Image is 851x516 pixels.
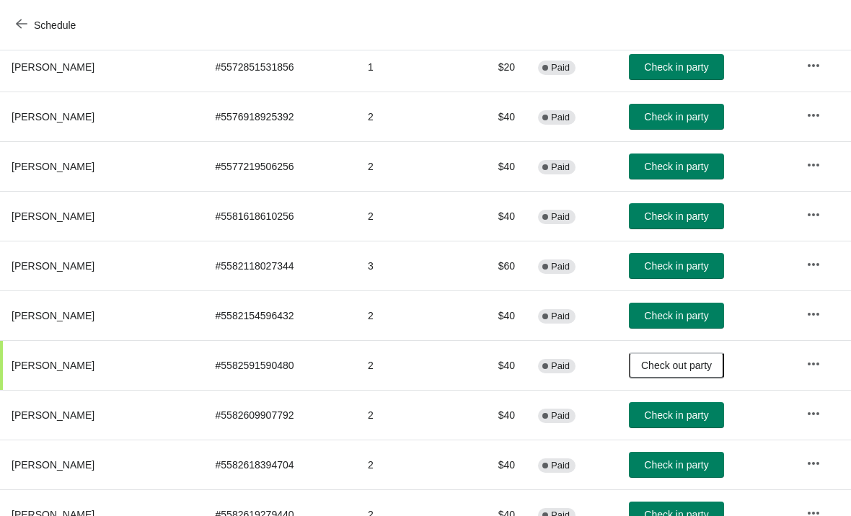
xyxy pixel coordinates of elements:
[12,459,94,471] span: [PERSON_NAME]
[12,409,94,421] span: [PERSON_NAME]
[641,360,712,371] span: Check out party
[551,161,570,173] span: Paid
[629,253,724,279] button: Check in party
[629,104,724,130] button: Check in party
[204,390,356,440] td: # 5582609907792
[204,191,356,241] td: # 5581618610256
[12,210,94,222] span: [PERSON_NAME]
[460,340,526,390] td: $40
[12,111,94,123] span: [PERSON_NAME]
[12,260,94,272] span: [PERSON_NAME]
[644,260,708,272] span: Check in party
[204,141,356,191] td: # 5577219506256
[12,161,94,172] span: [PERSON_NAME]
[460,191,526,241] td: $40
[460,290,526,340] td: $40
[356,141,460,191] td: 2
[34,19,76,31] span: Schedule
[551,410,570,422] span: Paid
[356,42,460,92] td: 1
[644,111,708,123] span: Check in party
[356,340,460,390] td: 2
[644,310,708,321] span: Check in party
[356,241,460,290] td: 3
[629,352,724,378] button: Check out party
[356,290,460,340] td: 2
[204,440,356,489] td: # 5582618394704
[204,42,356,92] td: # 5572851531856
[356,191,460,241] td: 2
[12,310,94,321] span: [PERSON_NAME]
[551,261,570,272] span: Paid
[551,311,570,322] span: Paid
[460,92,526,141] td: $40
[460,241,526,290] td: $60
[551,211,570,223] span: Paid
[629,203,724,229] button: Check in party
[204,290,356,340] td: # 5582154596432
[460,42,526,92] td: $20
[551,62,570,74] span: Paid
[551,360,570,372] span: Paid
[629,402,724,428] button: Check in party
[460,440,526,489] td: $40
[204,241,356,290] td: # 5582118027344
[644,61,708,73] span: Check in party
[629,303,724,329] button: Check in party
[356,92,460,141] td: 2
[12,360,94,371] span: [PERSON_NAME]
[644,161,708,172] span: Check in party
[551,460,570,471] span: Paid
[551,112,570,123] span: Paid
[644,459,708,471] span: Check in party
[644,409,708,421] span: Check in party
[204,340,356,390] td: # 5582591590480
[460,141,526,191] td: $40
[356,390,460,440] td: 2
[629,54,724,80] button: Check in party
[644,210,708,222] span: Check in party
[356,440,460,489] td: 2
[460,390,526,440] td: $40
[7,12,87,38] button: Schedule
[629,154,724,179] button: Check in party
[12,61,94,73] span: [PERSON_NAME]
[629,452,724,478] button: Check in party
[204,92,356,141] td: # 5576918925392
